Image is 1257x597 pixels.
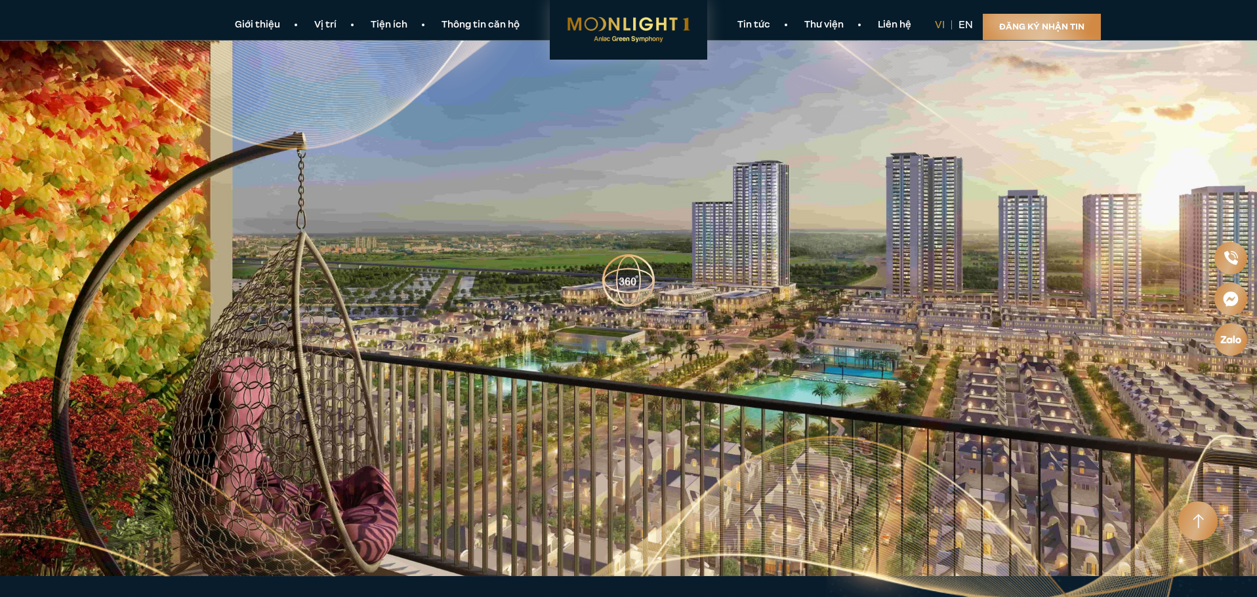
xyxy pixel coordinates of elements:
a: Vị trí [297,18,354,32]
img: Phone icon [1224,251,1238,265]
img: Zalo icon [1220,335,1241,343]
a: Liên hệ [861,18,928,32]
img: Messenger icon [1223,290,1239,307]
a: vi [935,18,945,32]
a: en [958,18,973,32]
a: Thư viện [787,18,861,32]
img: Arrow icon [1193,514,1204,529]
a: Tin tức [720,18,787,32]
a: Giới thiệu [218,18,297,32]
a: Thông tin căn hộ [424,18,537,32]
a: Tiện ích [354,18,424,32]
a: Đăng ký nhận tin [983,14,1101,40]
